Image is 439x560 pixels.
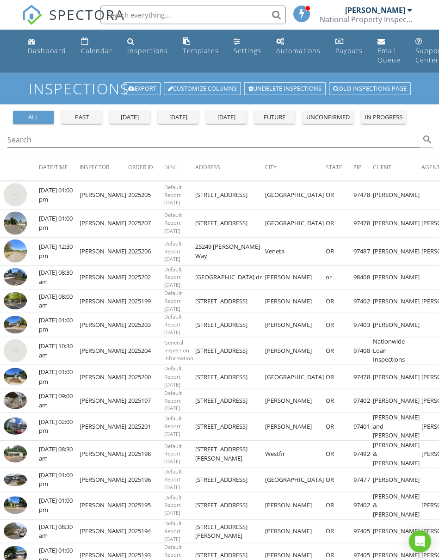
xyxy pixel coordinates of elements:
td: [GEOGRAPHIC_DATA] [264,181,325,209]
td: [DATE] 01:00 pm [39,490,79,518]
span: Date/Time [39,163,68,171]
span: Order ID [128,163,153,171]
img: 9280340%2Fcover_photos%2FapFSxuYHsTuKkXw3RS4L%2Fsmall.jpg [4,443,27,461]
td: OR [325,209,352,237]
td: OR [325,439,352,467]
div: Inspections [127,46,167,55]
td: [PERSON_NAME] [371,518,420,542]
td: [STREET_ADDRESS][PERSON_NAME] [195,518,264,542]
span: SPECTORA [49,5,124,24]
td: 2025202 [128,265,164,288]
button: future [254,111,294,123]
span: Default Report [DATE] [164,467,181,489]
td: [PERSON_NAME] [371,364,420,388]
span: City [264,163,276,171]
div: [DATE] [161,112,194,122]
td: 97478 [352,181,371,209]
td: [STREET_ADDRESS] [195,181,264,209]
td: 97478 [352,209,371,237]
div: Templates [182,46,218,55]
td: [STREET_ADDRESS] [195,412,264,439]
span: Default Report [DATE] [164,312,181,335]
td: [STREET_ADDRESS] [195,490,264,518]
td: [PERSON_NAME] [264,289,325,312]
a: Inspections [123,33,171,60]
th: Client: Not sorted. [371,154,420,180]
th: Desc: Not sorted. [164,154,195,180]
span: General Inspection Information [164,338,193,361]
img: 9264642%2Fcover_photos%2FwhZxj2vekTFOENH6toGG%2Fsmall.jpg [4,472,27,485]
td: [PERSON_NAME] [371,467,420,490]
a: Old inspections page [328,82,409,95]
td: [DATE] 08:30 am [39,518,79,542]
img: streetview [4,239,27,262]
span: Agent [420,163,439,171]
a: Dashboard [24,33,69,60]
span: Default Report [DATE] [164,441,181,464]
a: Export [124,82,160,95]
span: Default Report [DATE] [164,518,181,541]
img: streetview [4,183,27,206]
td: [PERSON_NAME] & [PERSON_NAME] [371,490,420,518]
a: Calendar [77,33,116,60]
span: Address [195,163,220,171]
td: [PERSON_NAME] [264,336,325,364]
td: [DATE] 01:00 pm [39,467,79,490]
td: 97402 [352,388,371,411]
div: Open Intercom Messenger [408,529,430,551]
td: 97408 [352,336,371,364]
img: 9308653%2Fcover_photos%2Fu0PetyYdtprORTCQh4CG%2Fsmall.jpg [4,315,27,332]
td: Westfir [264,439,325,467]
td: [PERSON_NAME] [79,467,128,490]
span: Default Report [DATE] [164,364,181,387]
span: Default Report [DATE] [164,265,181,288]
td: [STREET_ADDRESS] [195,336,264,364]
th: Date/Time: Not sorted. [39,154,79,180]
div: Automations [275,46,319,55]
div: Dashboard [27,46,66,55]
span: Desc [164,163,176,170]
span: Inspector [79,163,109,171]
td: [DATE] 12:30 pm [39,237,79,265]
td: [PERSON_NAME] [264,312,325,336]
a: Payouts [330,33,365,60]
td: [PERSON_NAME] [79,265,128,288]
td: [PERSON_NAME] and [PERSON_NAME] [371,412,420,439]
a: Settings [229,33,264,60]
img: 9263519%2Fcover_photos%2FrVPDR9JZJ3QD4L3ocrpZ%2Fsmall.jpeg [4,495,27,512]
td: [STREET_ADDRESS] [195,364,264,388]
button: [DATE] [157,111,198,123]
td: 2025204 [128,336,164,364]
td: [PERSON_NAME] [79,336,128,364]
div: unconfirmed [305,112,349,122]
input: Search [7,132,419,147]
img: 9288761%2Fcover_photos%2FPqgzOHT0KrbVGoskVi6B%2Fsmall.jpg [4,367,27,384]
td: OR [325,490,352,518]
span: State [325,163,341,171]
td: [STREET_ADDRESS][PERSON_NAME] [195,439,264,467]
td: Nationwide Loan Inspections [371,336,420,364]
td: [PERSON_NAME] [79,388,128,411]
a: Automations (Basic) [272,33,323,60]
td: 97487 [352,237,371,265]
td: [DATE] 08:00 am [39,289,79,312]
div: Payouts [334,46,361,55]
button: [DATE] [109,111,150,123]
div: in progress [364,112,401,122]
td: [PERSON_NAME] [371,312,420,336]
td: 2025194 [128,518,164,542]
td: 97403 [352,312,371,336]
td: [STREET_ADDRESS] [195,467,264,490]
td: [GEOGRAPHIC_DATA] [264,467,325,490]
td: 2025205 [128,181,164,209]
td: [PERSON_NAME] [79,181,128,209]
td: OR [325,412,352,439]
td: [DATE] 01:00 pm [39,364,79,388]
td: OR [325,312,352,336]
td: [PERSON_NAME] [79,412,128,439]
div: Settings [233,46,260,55]
div: [DATE] [113,112,146,122]
td: [PERSON_NAME] [371,237,420,265]
td: [PERSON_NAME] [371,388,420,411]
td: [STREET_ADDRESS] [195,312,264,336]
